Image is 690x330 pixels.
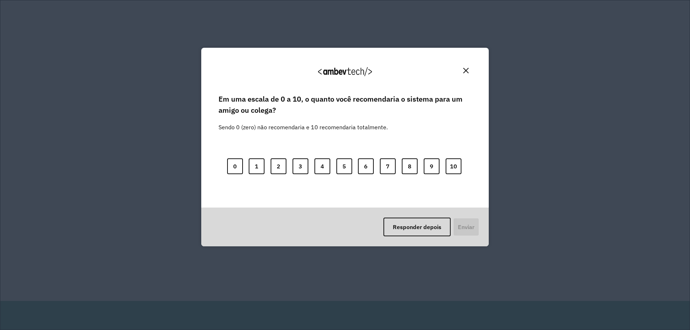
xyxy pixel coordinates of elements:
[227,158,243,174] button: 0
[336,158,352,174] button: 5
[446,158,461,174] button: 10
[293,158,308,174] button: 3
[460,65,471,76] button: Close
[358,158,374,174] button: 6
[463,68,469,73] img: Close
[318,67,372,76] img: Logo Ambevtech
[383,218,451,236] button: Responder depois
[380,158,396,174] button: 7
[424,158,440,174] button: 9
[314,158,330,174] button: 4
[249,158,264,174] button: 1
[218,114,388,131] label: Sendo 0 (zero) não recomendaria e 10 recomendaria totalmente.
[218,94,471,116] label: Em uma escala de 0 a 10, o quanto você recomendaria o sistema para um amigo ou colega?
[271,158,286,174] button: 2
[402,158,418,174] button: 8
